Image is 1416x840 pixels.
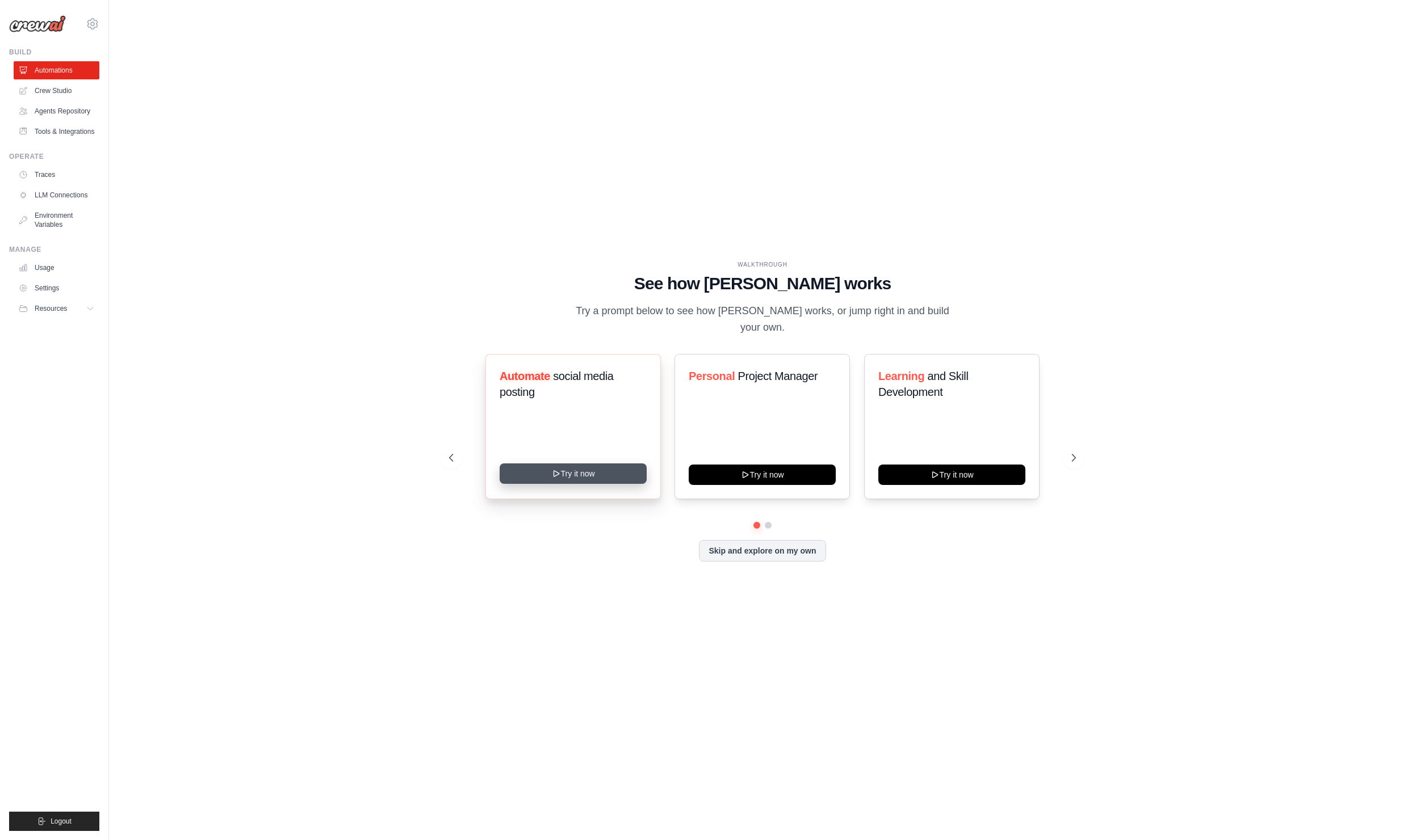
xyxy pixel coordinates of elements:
a: Agents Repository [14,102,99,120]
button: Skip and explore on my own [699,540,826,562]
p: Try a prompt below to see how [PERSON_NAME] works, or jump right in and build your own. [572,303,953,336]
img: Logo [9,15,66,32]
button: Try it now [878,465,1025,485]
a: Automations [14,61,99,79]
span: social media posting [500,370,614,398]
div: WALKTHROUGH [449,260,1076,269]
a: Usage [14,259,99,277]
h1: See how [PERSON_NAME] works [449,273,1076,294]
a: LLM Connections [14,186,99,204]
button: Resources [14,299,99,318]
a: Crew Studio [14,82,99,100]
span: Personal [689,370,735,382]
span: Resources [35,304,67,313]
iframe: Chat Widget [1359,786,1416,840]
a: Tools & Integrations [14,123,99,141]
a: Environment Variables [14,206,99,234]
a: Traces [14,166,99,184]
a: Settings [14,279,99,297]
span: Automate [500,370,550,382]
span: and Skill Development [878,370,968,398]
button: Try it now [689,465,836,485]
div: Manage [9,245,99,254]
button: Logout [9,812,99,831]
span: Logout [51,817,72,826]
div: Build [9,48,99,57]
span: Project Manager [738,370,818,382]
div: Operate [9,152,99,161]
div: Widget de chat [1359,786,1416,840]
button: Try it now [500,463,647,484]
span: Learning [878,370,924,382]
